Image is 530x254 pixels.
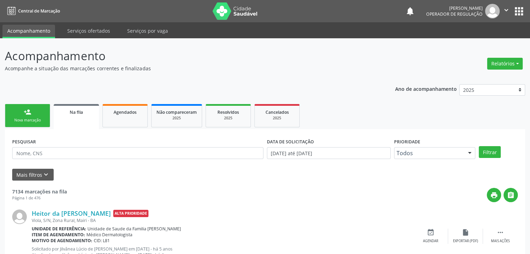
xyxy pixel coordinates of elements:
a: Acompanhamento [2,25,55,38]
div: [PERSON_NAME] [426,5,483,11]
img: img [12,209,27,224]
button: print [487,188,501,202]
span: Não compareceram [156,109,197,115]
button:  [504,188,518,202]
strong: 7134 marcações na fila [12,188,67,195]
label: Prioridade [394,136,420,147]
i:  [507,191,515,199]
b: Unidade de referência: [32,226,86,232]
p: Acompanhe a situação das marcações correntes e finalizadas [5,65,369,72]
div: 2025 [211,116,246,121]
p: Acompanhamento [5,47,369,65]
div: Nova marcação [10,118,45,123]
span: Agendados [114,109,137,115]
div: Página 1 de 476 [12,195,67,201]
i:  [497,229,504,236]
span: Unidade de Saude da Familia [PERSON_NAME] [87,226,181,232]
i: insert_drive_file [462,229,469,236]
span: Cancelados [266,109,289,115]
span: Médico Dermatologista [86,232,132,238]
i: event_available [427,229,435,236]
input: Nome, CNS [12,147,263,159]
div: Exportar (PDF) [453,239,478,244]
span: Na fila [70,109,83,115]
button: apps [513,5,525,17]
div: Agendar [423,239,438,244]
p: Ano de acompanhamento [395,84,457,93]
b: Motivo de agendamento: [32,238,92,244]
span: Resolvidos [217,109,239,115]
div: Mais ações [491,239,510,244]
img: img [485,4,500,18]
i: print [490,191,498,199]
span: CID: L81 [94,238,110,244]
button: Mais filtroskeyboard_arrow_down [12,169,54,181]
div: 2025 [260,116,294,121]
button:  [500,4,513,18]
label: DATA DE SOLICITAÇÃO [267,136,314,147]
span: Central de Marcação [18,8,60,14]
span: Alta Prioridade [113,210,148,217]
a: Central de Marcação [5,5,60,17]
span: Todos [397,150,461,157]
button: Relatórios [487,58,523,70]
label: PESQUISAR [12,136,36,147]
a: Heitor da [PERSON_NAME] [32,209,111,217]
button: notifications [405,6,415,16]
span: Operador de regulação [426,11,483,17]
b: Item de agendamento: [32,232,85,238]
button: Filtrar [479,146,501,158]
a: Serviços por vaga [122,25,173,37]
div: 2025 [156,116,197,121]
i:  [502,6,510,14]
div: Viola, S/N, Zona Rural, Mairi - BA [32,217,413,223]
a: Serviços ofertados [62,25,115,37]
i: keyboard_arrow_down [42,171,50,178]
input: Selecione um intervalo [267,147,391,159]
div: person_add [24,108,31,116]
